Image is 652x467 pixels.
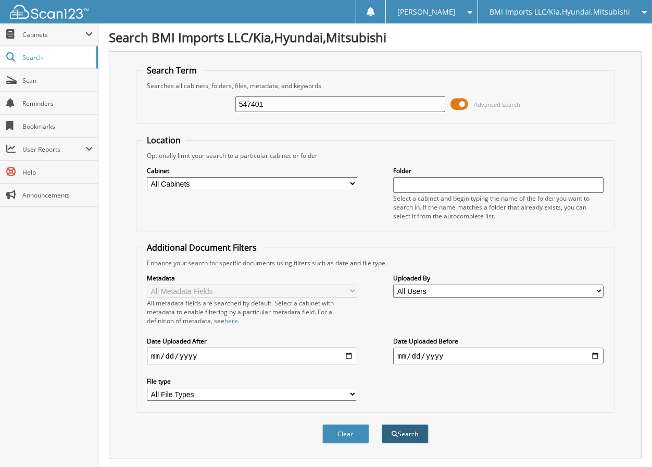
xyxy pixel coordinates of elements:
button: Clear [322,424,369,444]
div: Searches all cabinets, folders, files, metadata, and keywords [142,81,609,90]
div: All metadata fields are searched by default. Select a cabinet with metadata to enable filtering b... [147,299,357,325]
iframe: Chat Widget [600,417,652,467]
label: Date Uploaded After [147,337,357,346]
input: start [147,348,357,364]
span: User Reports [22,145,85,154]
div: Enhance your search for specific documents using filters such as date and file type. [142,259,609,267]
span: Cabinets [22,30,85,39]
span: Advanced Search [474,101,520,108]
span: Search [22,53,91,62]
a: here [224,316,238,325]
div: Select a cabinet and begin typing the name of the folder you want to search in. If the name match... [393,194,604,220]
span: Announcements [22,191,93,200]
legend: Additional Document Filters [142,242,262,253]
legend: Location [142,134,186,146]
img: scan123-logo-white.svg [10,5,89,19]
label: Metadata [147,274,357,282]
label: Cabinet [147,166,357,175]
span: BMI Imports LLC/Kia,Hyundai,Mitsubishi [490,9,630,15]
label: Uploaded By [393,274,604,282]
input: end [393,348,604,364]
label: Date Uploaded Before [393,337,604,346]
legend: Search Term [142,65,202,76]
span: Bookmarks [22,122,93,131]
span: Scan [22,76,93,85]
div: Optionally limit your search to a particular cabinet or folder [142,151,609,160]
label: Folder [393,166,604,175]
label: File type [147,377,357,386]
span: Reminders [22,99,93,108]
span: [PERSON_NAME] [397,9,456,15]
button: Search [382,424,429,444]
span: Help [22,168,93,177]
h1: Search BMI Imports LLC/Kia,Hyundai,Mitsubishi [109,29,642,46]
